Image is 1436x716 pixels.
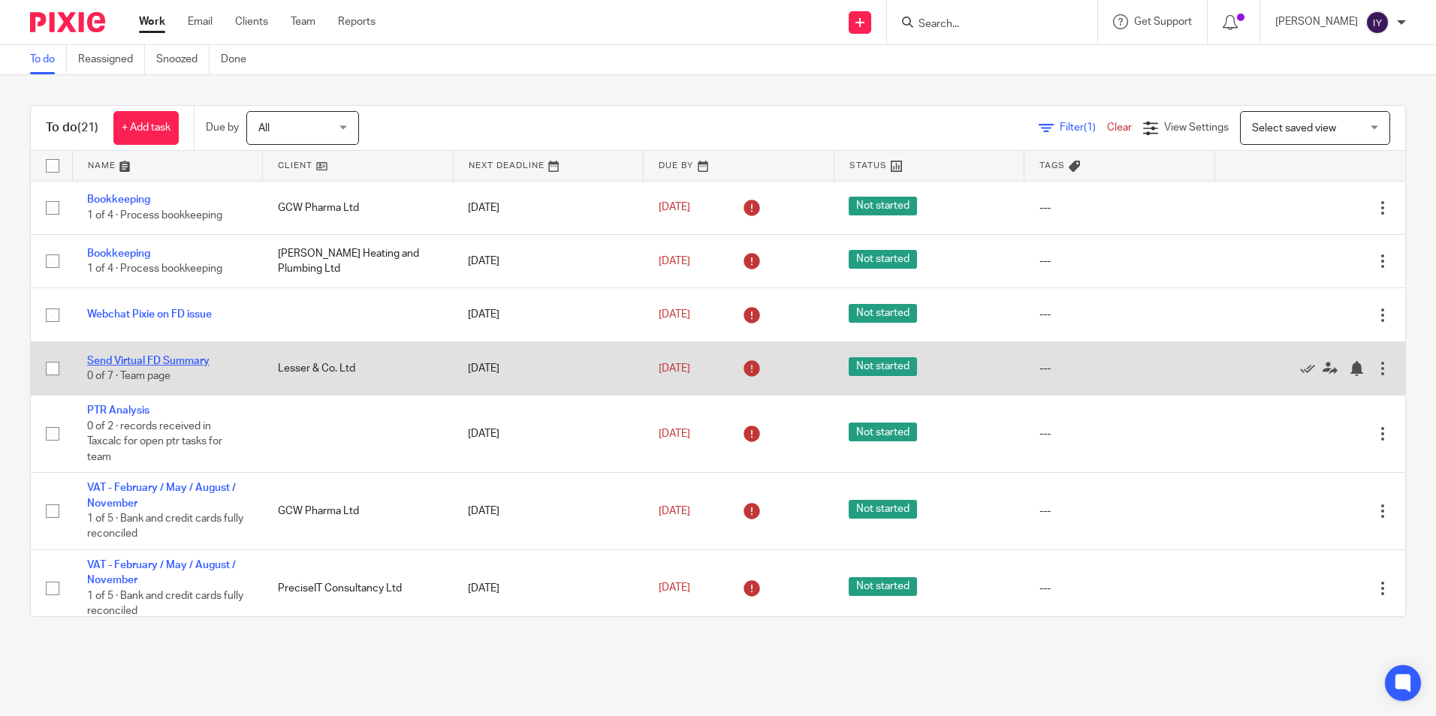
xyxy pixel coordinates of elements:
div: --- [1039,504,1200,519]
a: Done [221,45,258,74]
a: Bookkeeping [87,248,150,259]
a: Reassigned [78,45,145,74]
a: Mark as done [1300,361,1323,376]
a: VAT - February / May / August / November [87,560,236,585]
span: Select saved view [1252,123,1336,134]
div: --- [1039,307,1200,322]
p: [PERSON_NAME] [1275,14,1358,29]
div: --- [1039,254,1200,269]
img: Pixie [30,12,105,32]
td: [DATE] [453,396,644,473]
a: Work [139,14,165,29]
h1: To do [46,120,98,136]
span: Not started [849,500,917,519]
span: [DATE] [659,583,690,594]
span: 1 of 4 · Process bookkeeping [87,210,222,221]
a: Webchat Pixie on FD issue [87,309,212,320]
span: 1 of 5 · Bank and credit cards fully reconciled [87,513,243,540]
div: --- [1039,200,1200,215]
span: 0 of 7 · Team page [87,371,170,381]
span: All [258,123,270,134]
a: Reports [338,14,376,29]
span: [DATE] [659,506,690,516]
div: --- [1039,426,1200,441]
span: Not started [849,304,917,323]
span: Tags [1039,161,1065,170]
a: Email [188,14,213,29]
td: Lesser & Co. Ltd [263,341,454,395]
span: Not started [849,423,917,441]
span: Not started [849,197,917,215]
div: --- [1039,361,1200,376]
a: Clear [1107,122,1132,133]
span: (1) [1084,122,1096,133]
input: Search [917,18,1052,32]
span: [DATE] [659,256,690,266]
a: PTR Analysis [87,405,149,416]
a: Snoozed [156,45,210,74]
td: [DATE] [453,473,644,550]
td: [DATE] [453,341,644,395]
span: [DATE] [659,363,690,374]
span: 1 of 4 · Process bookkeeping [87,263,222,274]
span: [DATE] [659,429,690,439]
span: Filter [1060,122,1107,133]
span: [DATE] [659,203,690,213]
span: [DATE] [659,309,690,320]
a: + Add task [113,111,179,145]
a: VAT - February / May / August / November [87,483,236,508]
a: Bookkeeping [87,194,150,205]
span: 0 of 2 · records received in Taxcalc for open ptr tasks for team [87,421,222,462]
td: [DATE] [453,550,644,627]
a: To do [30,45,67,74]
td: PreciseIT Consultancy Ltd [263,550,454,627]
span: 1 of 5 · Bank and credit cards fully reconciled [87,591,243,617]
span: (21) [77,122,98,134]
td: [DATE] [453,234,644,287]
td: [DATE] [453,181,644,234]
a: Clients [235,14,268,29]
img: svg%3E [1365,11,1389,35]
a: Send Virtual FD Summary [87,356,210,366]
p: Due by [206,120,239,135]
span: Get Support [1134,17,1192,27]
span: Not started [849,250,917,269]
td: [DATE] [453,288,644,341]
td: GCW Pharma Ltd [263,473,454,550]
span: Not started [849,577,917,596]
a: Team [291,14,315,29]
div: --- [1039,581,1200,596]
td: [PERSON_NAME] Heating and Plumbing Ltd [263,234,454,287]
span: View Settings [1164,122,1229,133]
td: GCW Pharma Ltd [263,181,454,234]
span: Not started [849,357,917,376]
